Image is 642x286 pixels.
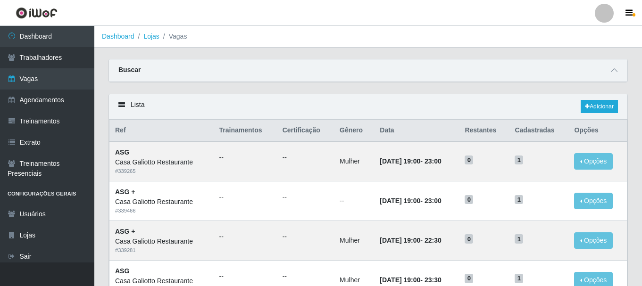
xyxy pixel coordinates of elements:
[425,276,442,284] time: 23:30
[380,157,441,165] strong: -
[380,276,420,284] time: [DATE] 19:00
[380,237,441,244] strong: -
[515,274,523,283] span: 1
[283,153,328,163] ul: --
[374,120,459,142] th: Data
[334,181,374,221] td: --
[115,157,208,167] div: Casa Galiotto Restaurante
[283,271,328,281] ul: --
[465,234,473,244] span: 0
[115,197,208,207] div: Casa Galiotto Restaurante
[574,153,613,170] button: Opções
[115,276,208,286] div: Casa Galiotto Restaurante
[219,153,271,163] ul: --
[143,33,159,40] a: Lojas
[465,195,473,204] span: 0
[465,274,473,283] span: 0
[115,246,208,254] div: # 339281
[380,197,420,204] time: [DATE] 19:00
[213,120,276,142] th: Trainamentos
[109,120,214,142] th: Ref
[118,66,141,74] strong: Buscar
[380,276,441,284] strong: -
[94,26,642,48] nav: breadcrumb
[425,197,442,204] time: 23:00
[459,120,509,142] th: Restantes
[509,120,568,142] th: Cadastradas
[115,207,208,215] div: # 339466
[115,237,208,246] div: Casa Galiotto Restaurante
[581,100,618,113] a: Adicionar
[219,192,271,202] ul: --
[159,32,187,41] li: Vagas
[334,221,374,260] td: Mulher
[380,197,441,204] strong: -
[283,232,328,242] ul: --
[219,232,271,242] ul: --
[16,7,58,19] img: CoreUI Logo
[334,120,374,142] th: Gênero
[515,155,523,165] span: 1
[574,193,613,209] button: Opções
[219,271,271,281] ul: --
[334,141,374,181] td: Mulher
[515,195,523,204] span: 1
[277,120,334,142] th: Certificação
[115,188,135,196] strong: ASG +
[568,120,627,142] th: Opções
[380,237,420,244] time: [DATE] 19:00
[515,234,523,244] span: 1
[102,33,134,40] a: Dashboard
[574,232,613,249] button: Opções
[465,155,473,165] span: 0
[380,157,420,165] time: [DATE] 19:00
[115,167,208,175] div: # 339265
[109,94,627,119] div: Lista
[425,237,442,244] time: 22:30
[115,267,129,275] strong: ASG
[115,148,129,156] strong: ASG
[425,157,442,165] time: 23:00
[283,192,328,202] ul: --
[115,228,135,235] strong: ASG +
